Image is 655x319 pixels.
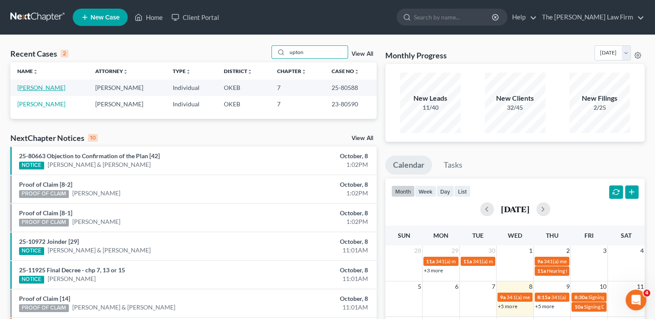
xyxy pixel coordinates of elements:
[48,246,151,255] a: [PERSON_NAME] & [PERSON_NAME]
[385,50,447,61] h3: Monthly Progress
[332,68,359,74] a: Case Nounfold_more
[17,100,65,108] a: [PERSON_NAME]
[544,258,627,265] span: 341(a) meeting for [PERSON_NAME]
[352,51,373,57] a: View All
[88,96,166,112] td: [PERSON_NAME]
[19,295,70,302] a: Proof of Claim [14]
[565,246,570,256] span: 2
[528,246,533,256] span: 1
[385,156,432,175] a: Calendar
[48,160,151,169] a: [PERSON_NAME] & [PERSON_NAME]
[325,80,377,96] td: 25-80588
[258,246,368,255] div: 11:01AM
[258,180,368,189] div: October, 8
[643,290,650,297] span: 4
[639,246,645,256] span: 4
[10,133,98,143] div: NextChapter Notices
[224,68,252,74] a: Districtunfold_more
[19,238,79,245] a: 25-10972 Joinder [29]
[258,217,368,226] div: 1:02PM
[507,294,636,300] span: 341(a) meeting for [PERSON_NAME] & [PERSON_NAME]
[17,68,38,74] a: Nameunfold_more
[258,189,368,198] div: 1:02PM
[17,84,65,91] a: [PERSON_NAME]
[454,281,459,292] span: 6
[574,294,587,300] span: 8:30a
[258,294,368,303] div: October, 8
[426,258,435,265] span: 11a
[258,209,368,217] div: October, 8
[599,281,607,292] span: 10
[433,232,448,239] span: Mon
[258,152,368,160] div: October, 8
[123,69,128,74] i: unfold_more
[19,152,160,159] a: 25-80663 Objection to Confirmation of the Plan [42]
[88,134,98,142] div: 10
[19,190,69,198] div: PROOF OF CLAIM
[491,281,496,292] span: 7
[463,258,472,265] span: 11a
[72,189,120,198] a: [PERSON_NAME]
[546,232,558,239] span: Thu
[258,160,368,169] div: 1:02PM
[258,274,368,283] div: 11:01AM
[537,258,543,265] span: 9a
[247,69,252,74] i: unfold_more
[301,69,307,74] i: unfold_more
[501,204,529,214] h2: [DATE]
[565,281,570,292] span: 9
[19,247,44,255] div: NOTICE
[61,50,68,57] div: 2
[424,267,443,274] a: +3 more
[287,46,348,58] input: Search by name...
[167,10,223,25] a: Client Portal
[454,185,471,197] button: list
[258,303,368,312] div: 11:01AM
[354,69,359,74] i: unfold_more
[472,232,484,239] span: Tue
[400,103,461,112] div: 11/40
[19,276,44,284] div: NOTICE
[574,303,583,310] span: 10a
[217,96,270,112] td: OKEB
[398,232,410,239] span: Sun
[19,266,125,274] a: 25-11925 Final Decree - chp 7, 13 or 15
[173,68,191,74] a: Typeunfold_more
[325,96,377,112] td: 23-80590
[538,10,644,25] a: The [PERSON_NAME] Law Firm
[508,10,537,25] a: Help
[485,93,545,103] div: New Clients
[48,274,96,283] a: [PERSON_NAME]
[19,219,69,226] div: PROOF OF CLAIM
[535,303,554,309] a: +5 more
[584,232,594,239] span: Fri
[19,209,72,217] a: Proof of Claim [8-1]
[217,80,270,96] td: OKEB
[166,80,217,96] td: Individual
[436,258,519,265] span: 341(a) meeting for [PERSON_NAME]
[636,281,645,292] span: 11
[487,246,496,256] span: 30
[415,185,436,197] button: week
[19,162,44,169] div: NOTICE
[569,93,630,103] div: New Filings
[508,232,522,239] span: Wed
[417,281,422,292] span: 5
[19,304,69,312] div: PROOF OF CLAIM
[569,103,630,112] div: 2/25
[537,268,546,274] span: 11a
[90,14,119,21] span: New Case
[473,258,556,265] span: 341(a) meeting for [PERSON_NAME]
[88,80,166,96] td: [PERSON_NAME]
[400,93,461,103] div: New Leads
[95,68,128,74] a: Attorneyunfold_more
[626,290,646,310] iframe: Intercom live chat
[258,266,368,274] div: October, 8
[10,48,68,59] div: Recent Cases
[166,96,217,112] td: Individual
[602,246,607,256] span: 3
[72,303,175,312] a: [PERSON_NAME] & [PERSON_NAME]
[270,96,325,112] td: 7
[72,217,120,226] a: [PERSON_NAME]
[451,246,459,256] span: 29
